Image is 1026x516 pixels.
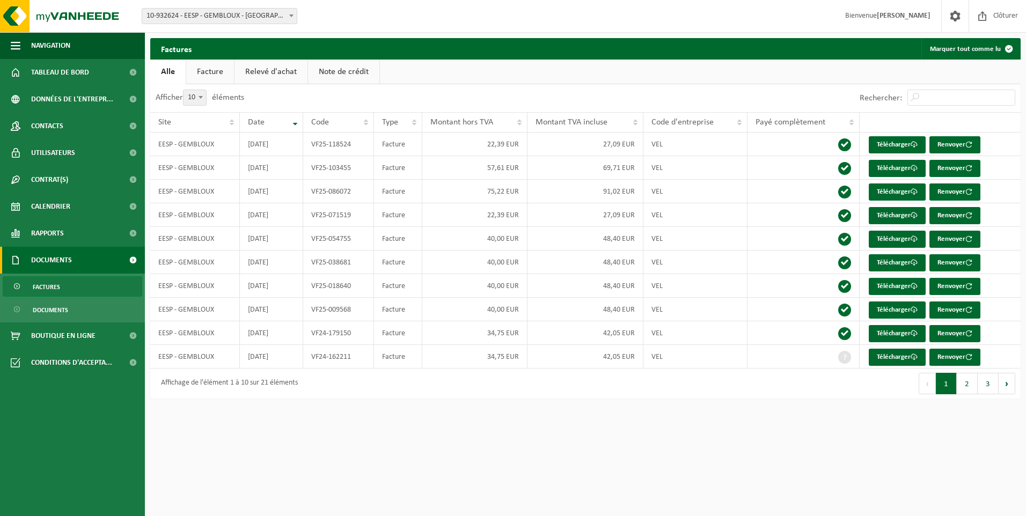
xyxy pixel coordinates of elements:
[374,298,422,321] td: Facture
[929,325,980,342] button: Renvoyer
[31,59,89,86] span: Tableau de bord
[422,227,527,250] td: 40,00 EUR
[422,274,527,298] td: 40,00 EUR
[311,118,329,127] span: Code
[643,156,747,180] td: VEL
[643,250,747,274] td: VEL
[31,349,112,376] span: Conditions d'accepta...
[643,321,747,345] td: VEL
[643,345,747,368] td: VEL
[929,183,980,201] button: Renvoyer
[527,250,643,274] td: 48,40 EUR
[240,132,304,156] td: [DATE]
[869,278,926,295] a: Télécharger
[150,203,240,227] td: EESP - GEMBLOUX
[374,203,422,227] td: Facture
[999,373,1015,394] button: Next
[31,166,68,193] span: Contrat(s)
[643,274,747,298] td: VEL
[929,301,980,319] button: Renvoyer
[303,156,373,180] td: VF25-103455
[31,86,113,113] span: Données de l'entrepr...
[240,274,304,298] td: [DATE]
[643,203,747,227] td: VEL
[957,373,978,394] button: 2
[150,274,240,298] td: EESP - GEMBLOUX
[303,345,373,368] td: VF24-162211
[150,250,240,274] td: EESP - GEMBLOUX
[303,203,373,227] td: VF25-071519
[374,132,422,156] td: Facture
[869,325,926,342] a: Télécharger
[936,373,957,394] button: 1
[374,180,422,203] td: Facture
[240,321,304,345] td: [DATE]
[527,180,643,203] td: 91,02 EUR
[527,274,643,298] td: 48,40 EUR
[150,180,240,203] td: EESP - GEMBLOUX
[240,250,304,274] td: [DATE]
[150,298,240,321] td: EESP - GEMBLOUX
[877,12,930,20] strong: [PERSON_NAME]
[978,373,999,394] button: 3
[422,132,527,156] td: 22,39 EUR
[869,301,926,319] a: Télécharger
[422,345,527,368] td: 34,75 EUR
[31,32,70,59] span: Navigation
[33,277,60,297] span: Factures
[929,207,980,224] button: Renvoyer
[240,203,304,227] td: [DATE]
[869,136,926,153] a: Télécharger
[240,180,304,203] td: [DATE]
[31,220,64,247] span: Rapports
[33,300,68,320] span: Documents
[234,60,307,84] a: Relevé d'achat
[303,180,373,203] td: VF25-086072
[929,254,980,271] button: Renvoyer
[3,299,142,320] a: Documents
[303,250,373,274] td: VF25-038681
[308,60,379,84] a: Note de crédit
[869,254,926,271] a: Télécharger
[156,374,298,393] div: Affichage de l'élément 1 à 10 sur 21 éléments
[303,227,373,250] td: VF25-054755
[303,298,373,321] td: VF25-009568
[527,345,643,368] td: 42,05 EUR
[150,345,240,368] td: EESP - GEMBLOUX
[31,113,63,139] span: Contacts
[240,156,304,180] td: [DATE]
[31,322,96,349] span: Boutique en ligne
[929,278,980,295] button: Renvoyer
[929,231,980,248] button: Renvoyer
[422,250,527,274] td: 40,00 EUR
[651,118,714,127] span: Code d'entreprise
[374,345,422,368] td: Facture
[150,132,240,156] td: EESP - GEMBLOUX
[929,349,980,366] button: Renvoyer
[186,60,234,84] a: Facture
[150,156,240,180] td: EESP - GEMBLOUX
[248,118,265,127] span: Date
[382,118,398,127] span: Type
[869,160,926,177] a: Télécharger
[536,118,607,127] span: Montant TVA incluse
[374,321,422,345] td: Facture
[31,247,72,274] span: Documents
[527,321,643,345] td: 42,05 EUR
[869,231,926,248] a: Télécharger
[374,227,422,250] td: Facture
[142,8,297,24] span: 10-932624 - EESP - GEMBLOUX - GEMBLOUX
[921,38,1020,60] button: Marquer tout comme lu
[240,345,304,368] td: [DATE]
[374,156,422,180] td: Facture
[184,90,206,105] span: 10
[527,156,643,180] td: 69,71 EUR
[303,132,373,156] td: VF25-118524
[929,160,980,177] button: Renvoyer
[374,250,422,274] td: Facture
[756,118,825,127] span: Payé complètement
[643,227,747,250] td: VEL
[150,60,186,84] a: Alle
[303,274,373,298] td: VF25-018640
[860,94,902,102] label: Rechercher:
